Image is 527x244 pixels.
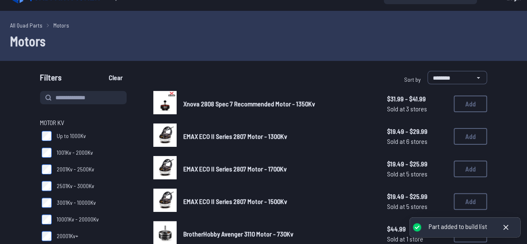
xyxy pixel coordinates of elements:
img: image [153,156,177,179]
span: 2001Kv - 2500Kv [57,165,94,174]
span: Filters [40,71,62,88]
span: Sold at 3 stores [387,104,447,114]
a: BrotherHobby Avenger 3110 Motor - 730Kv [183,229,374,239]
h1: Motors [10,31,517,51]
button: Add [454,193,487,210]
div: Part added to build list [429,222,487,231]
span: Sold at 5 stores [387,201,447,211]
span: 1001Kv - 2000Kv [57,148,93,157]
input: 10001Kv - 20000Kv [42,214,52,224]
span: EMAX ECO II Series 2807 Motor - 1700Kv [183,165,287,173]
span: 2501Kv - 3000Kv [57,182,94,190]
button: Add [454,128,487,145]
button: Add [454,96,487,112]
input: 2501Kv - 3000Kv [42,181,52,191]
a: EMAX ECO II Series 2807 Motor - 1500Kv [183,196,374,206]
span: BrotherHobby Avenger 3110 Motor - 730Kv [183,230,293,238]
a: EMAX ECO II Series 2807 Motor - 1300Kv [183,131,374,141]
span: Sold at 1 store [387,234,447,244]
span: EMAX ECO II Series 2807 Motor - 1500Kv [183,197,287,205]
img: image [153,189,177,212]
a: All Quad Parts [10,21,42,30]
input: 3001Kv - 10000Kv [42,198,52,208]
a: image [153,189,177,214]
input: Up to 1000Kv [42,131,52,141]
span: Sold at 5 stores [387,169,447,179]
a: EMAX ECO II Series 2807 Motor - 1700Kv [183,164,374,174]
button: Clear [102,71,130,84]
img: image [153,91,177,114]
span: $44.99 [387,224,447,234]
span: Sold at 6 stores [387,136,447,146]
input: 1001Kv - 2000Kv [42,148,52,158]
a: image [153,91,177,117]
span: $19.49 - $25.99 [387,159,447,169]
input: 20001Kv+ [42,231,52,241]
span: 10001Kv - 20000Kv [57,215,99,224]
button: Add [454,161,487,177]
input: 2001Kv - 2500Kv [42,164,52,174]
span: Motor KV [40,118,64,128]
span: 20001Kv+ [57,232,78,240]
span: $19.49 - $25.99 [387,191,447,201]
span: Sort by [404,76,421,83]
img: image [153,123,177,147]
span: EMAX ECO II Series 2807 Motor - 1300Kv [183,132,287,140]
span: $31.99 - $41.99 [387,94,447,104]
span: Up to 1000Kv [57,132,86,140]
a: image [153,123,177,149]
span: Xnova 2808 Spec 7 Recommended Motor - 1350Kv [183,100,315,108]
span: $19.49 - $29.99 [387,126,447,136]
select: Sort by [427,71,487,84]
a: Motors [53,21,69,30]
a: image [153,156,177,182]
a: Xnova 2808 Spec 7 Recommended Motor - 1350Kv [183,99,374,109]
span: 3001Kv - 10000Kv [57,199,96,207]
